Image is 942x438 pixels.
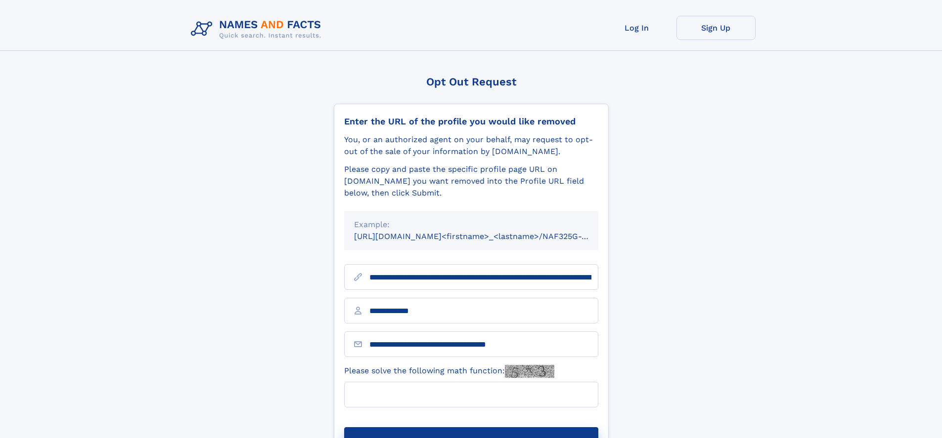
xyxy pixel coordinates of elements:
[344,365,554,378] label: Please solve the following math function:
[597,16,676,40] a: Log In
[334,76,609,88] div: Opt Out Request
[354,232,617,241] small: [URL][DOMAIN_NAME]<firstname>_<lastname>/NAF325G-xxxxxxxx
[344,163,598,199] div: Please copy and paste the specific profile page URL on [DOMAIN_NAME] you want removed into the Pr...
[354,219,588,231] div: Example:
[344,134,598,158] div: You, or an authorized agent on your behalf, may request to opt-out of the sale of your informatio...
[676,16,756,40] a: Sign Up
[344,116,598,127] div: Enter the URL of the profile you would like removed
[187,16,329,42] img: Logo Names and Facts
